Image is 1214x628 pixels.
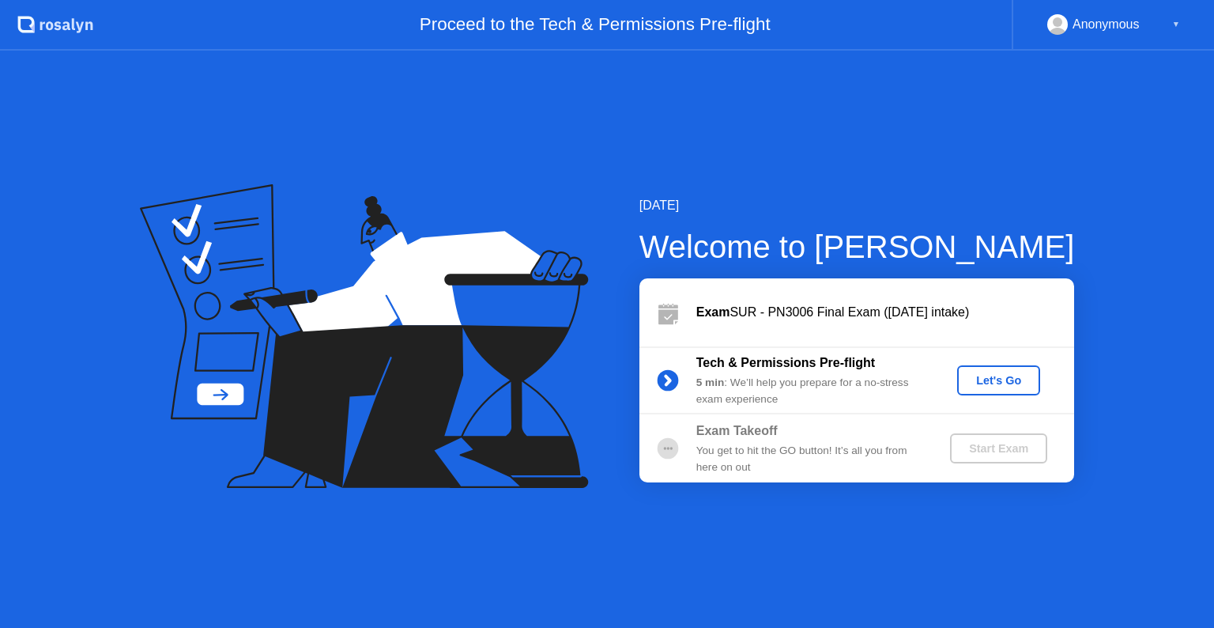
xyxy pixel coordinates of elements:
b: Exam [696,305,730,319]
button: Start Exam [950,433,1047,463]
div: Anonymous [1073,14,1140,35]
div: Welcome to [PERSON_NAME] [639,223,1075,270]
div: You get to hit the GO button! It’s all you from here on out [696,443,924,475]
div: : We’ll help you prepare for a no-stress exam experience [696,375,924,407]
div: [DATE] [639,196,1075,215]
b: Exam Takeoff [696,424,778,437]
div: SUR - PN3006 Final Exam ([DATE] intake) [696,303,1074,322]
div: Start Exam [956,442,1041,455]
div: Let's Go [963,374,1034,387]
div: ▼ [1172,14,1180,35]
button: Let's Go [957,365,1040,395]
b: Tech & Permissions Pre-flight [696,356,875,369]
b: 5 min [696,376,725,388]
